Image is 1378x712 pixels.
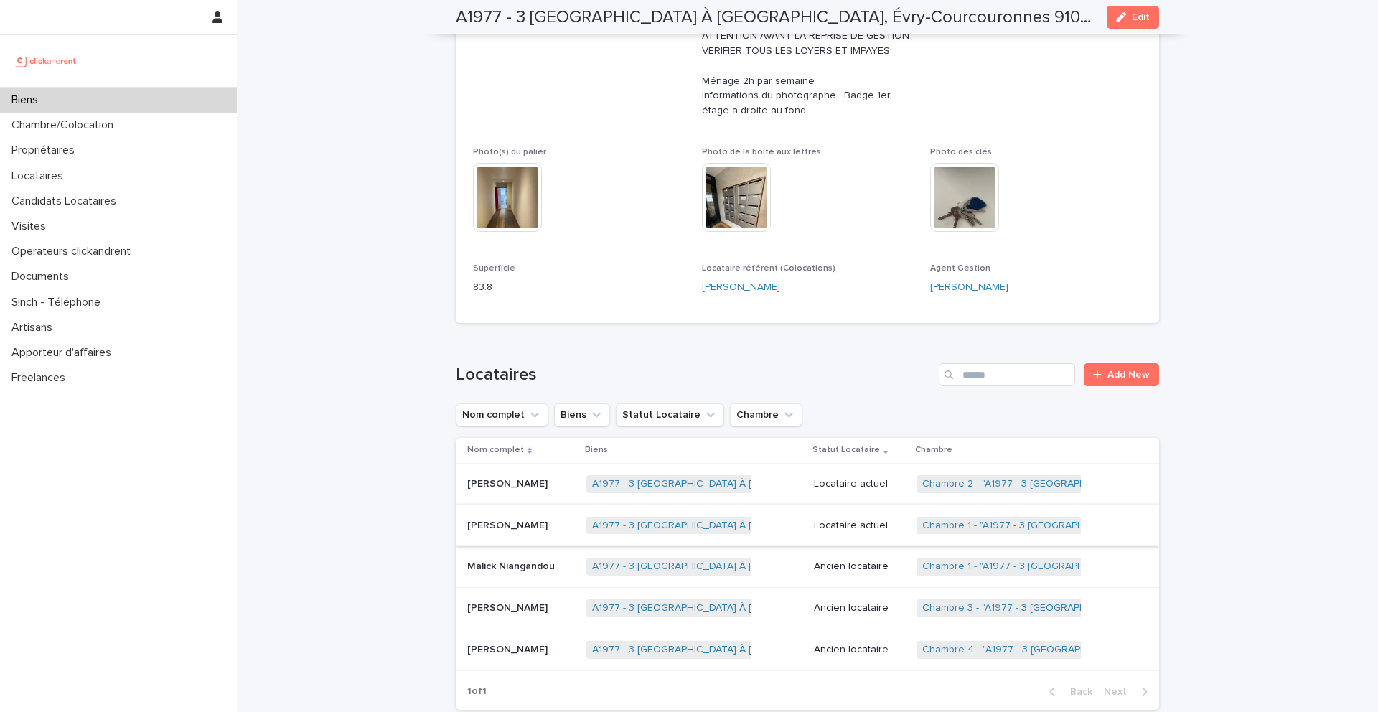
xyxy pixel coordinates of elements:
[456,674,498,709] p: 1 of 1
[6,93,50,107] p: Biens
[616,403,724,426] button: Statut Locataire
[1098,685,1159,698] button: Next
[467,517,550,532] p: [PERSON_NAME]
[915,442,952,458] p: Chambre
[6,220,57,233] p: Visites
[467,599,550,614] p: [PERSON_NAME]
[456,588,1159,629] tr: [PERSON_NAME][PERSON_NAME] A1977 - 3 [GEOGRAPHIC_DATA] À [GEOGRAPHIC_DATA], Évry-Courcouronnes 91...
[467,558,558,573] p: Malick Niangandou
[456,546,1159,588] tr: Malick NiangandouMalick Niangandou A1977 - 3 [GEOGRAPHIC_DATA] À [GEOGRAPHIC_DATA], Évry-Courcour...
[473,264,515,273] span: Superficie
[922,644,1377,656] a: Chambre 4 - "A1977 - 3 [GEOGRAPHIC_DATA] À [GEOGRAPHIC_DATA], Évry-Courcouronnes 91080"
[11,47,81,75] img: UCB0brd3T0yccxBKYDjQ
[6,144,86,157] p: Propriétaires
[6,169,75,183] p: Locataires
[592,602,980,614] a: A1977 - 3 [GEOGRAPHIC_DATA] À [GEOGRAPHIC_DATA], Évry-Courcouronnes 91080
[814,602,905,614] p: Ancien locataire
[814,520,905,532] p: Locataire actuel
[1084,363,1159,386] a: Add New
[456,505,1159,546] tr: [PERSON_NAME][PERSON_NAME] A1977 - 3 [GEOGRAPHIC_DATA] À [GEOGRAPHIC_DATA], Évry-Courcouronnes 91...
[1104,687,1135,697] span: Next
[592,520,980,532] a: A1977 - 3 [GEOGRAPHIC_DATA] À [GEOGRAPHIC_DATA], Évry-Courcouronnes 91080
[456,365,933,385] h1: Locataires
[1061,687,1092,697] span: Back
[922,478,1376,490] a: Chambre 2 - "A1977 - 3 [GEOGRAPHIC_DATA] À [GEOGRAPHIC_DATA], Évry-Courcouronnes 91080"
[456,7,1095,28] h2: A1977 - 3 [GEOGRAPHIC_DATA] À [GEOGRAPHIC_DATA], Évry-Courcouronnes 91080
[6,296,112,309] p: Sinch - Téléphone
[939,363,1075,386] input: Search
[6,321,64,334] p: Artisans
[1107,6,1159,29] button: Edit
[554,403,610,426] button: Biens
[6,245,142,258] p: Operateurs clickandrent
[6,270,80,284] p: Documents
[6,371,77,385] p: Freelances
[6,195,128,208] p: Candidats Locataires
[1107,370,1150,380] span: Add New
[930,264,990,273] span: Agent Gestion
[812,442,880,458] p: Statut Locataire
[1132,12,1150,22] span: Edit
[456,629,1159,671] tr: [PERSON_NAME][PERSON_NAME] A1977 - 3 [GEOGRAPHIC_DATA] À [GEOGRAPHIC_DATA], Évry-Courcouronnes 91...
[592,478,980,490] a: A1977 - 3 [GEOGRAPHIC_DATA] À [GEOGRAPHIC_DATA], Évry-Courcouronnes 91080
[585,442,608,458] p: Biens
[473,280,685,295] p: 83.8
[1038,685,1098,698] button: Back
[930,280,1008,295] a: [PERSON_NAME]
[814,561,905,573] p: Ancien locataire
[922,520,1374,532] a: Chambre 1 - "A1977 - 3 [GEOGRAPHIC_DATA] À [GEOGRAPHIC_DATA], Évry-Courcouronnes 91080"
[456,403,548,426] button: Nom complet
[467,442,524,458] p: Nom complet
[930,148,992,156] span: Photo des clés
[6,118,125,132] p: Chambre/Colocation
[467,641,550,656] p: [PERSON_NAME]
[814,644,905,656] p: Ancien locataire
[814,478,905,490] p: Locataire actuel
[702,264,835,273] span: Locataire référent (Colocations)
[592,561,980,573] a: A1977 - 3 [GEOGRAPHIC_DATA] À [GEOGRAPHIC_DATA], Évry-Courcouronnes 91080
[592,644,980,656] a: A1977 - 3 [GEOGRAPHIC_DATA] À [GEOGRAPHIC_DATA], Évry-Courcouronnes 91080
[473,148,546,156] span: Photo(s) du palier
[456,463,1159,505] tr: [PERSON_NAME][PERSON_NAME] A1977 - 3 [GEOGRAPHIC_DATA] À [GEOGRAPHIC_DATA], Évry-Courcouronnes 91...
[730,403,802,426] button: Chambre
[702,280,780,295] a: [PERSON_NAME]
[922,602,1376,614] a: Chambre 3 - "A1977 - 3 [GEOGRAPHIC_DATA] À [GEOGRAPHIC_DATA], Évry-Courcouronnes 91080"
[6,346,123,360] p: Apporteur d'affaires
[922,561,1374,573] a: Chambre 1 - "A1977 - 3 [GEOGRAPHIC_DATA] À [GEOGRAPHIC_DATA], Évry-Courcouronnes 91080"
[467,475,550,490] p: [PERSON_NAME]
[702,148,821,156] span: Photo de la boîte aux lettres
